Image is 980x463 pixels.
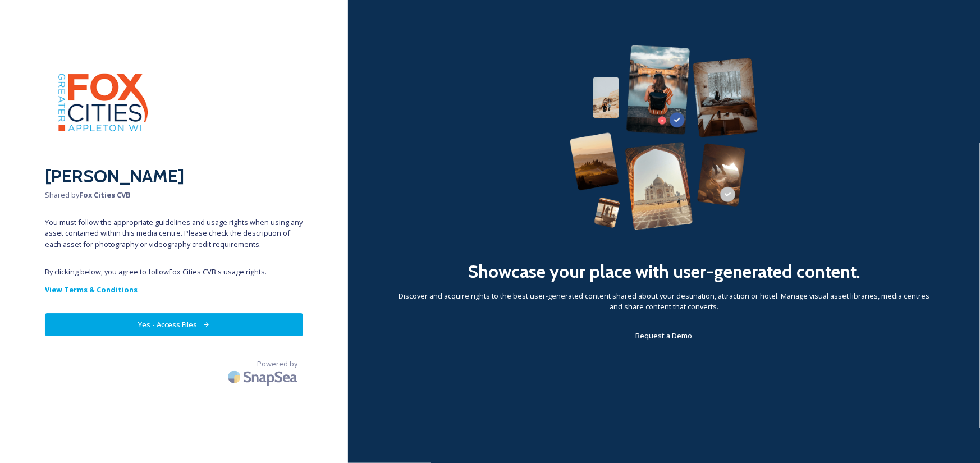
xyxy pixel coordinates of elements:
[45,217,303,250] span: You must follow the appropriate guidelines and usage rights when using any asset contained within...
[45,267,303,277] span: By clicking below, you agree to follow Fox Cities CVB 's usage rights.
[570,45,759,230] img: 63b42ca75bacad526042e722_Group%20154-p-800.png
[257,359,297,369] span: Powered by
[225,364,303,390] img: SnapSea Logo
[636,329,693,342] a: Request a Demo
[45,313,303,336] button: Yes - Access Files
[45,45,157,157] img: images.png
[45,163,303,190] h2: [PERSON_NAME]
[468,258,860,285] h2: Showcase your place with user-generated content.
[45,190,303,200] span: Shared by
[45,283,303,296] a: View Terms & Conditions
[79,190,131,200] strong: Fox Cities CVB
[393,291,935,312] span: Discover and acquire rights to the best user-generated content shared about your destination, att...
[636,331,693,341] span: Request a Demo
[45,285,138,295] strong: View Terms & Conditions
